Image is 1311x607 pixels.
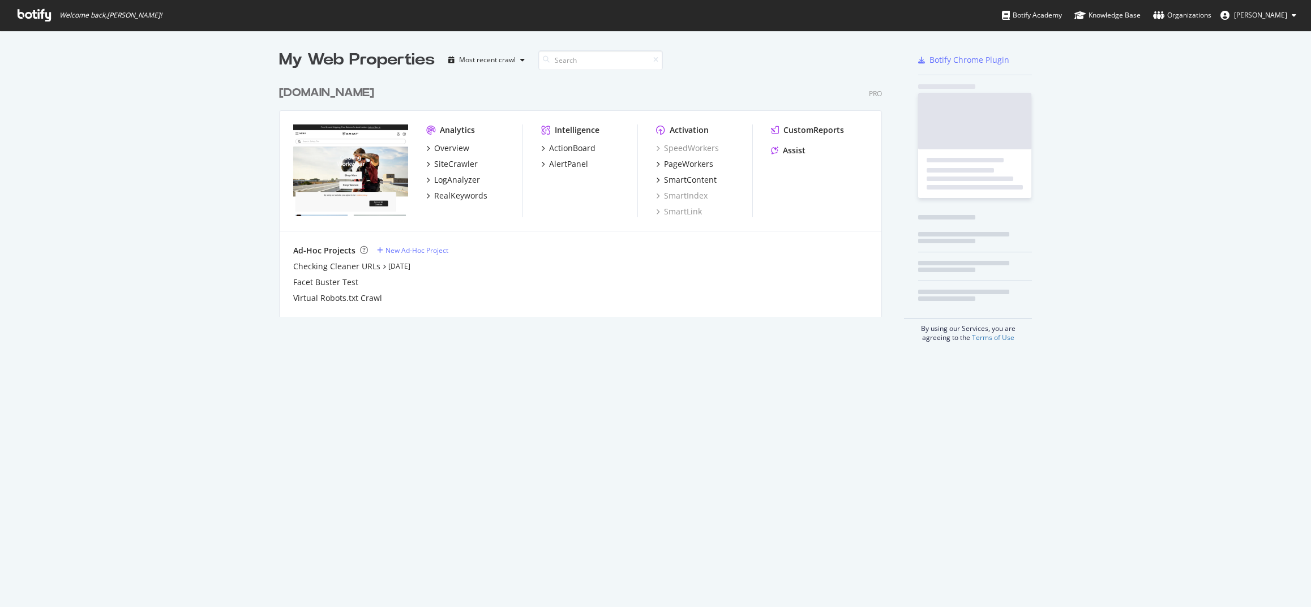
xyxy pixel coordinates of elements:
[293,261,380,272] a: Checking Cleaner URLs
[293,292,382,304] a: Virtual Robots.txt Crawl
[434,190,487,201] div: RealKeywords
[434,174,480,186] div: LogAnalyzer
[670,124,709,136] div: Activation
[293,245,355,256] div: Ad-Hoc Projects
[656,206,702,217] a: SmartLink
[279,85,379,101] a: [DOMAIN_NAME]
[656,174,717,186] a: SmartContent
[541,143,595,154] a: ActionBoard
[771,124,844,136] a: CustomReports
[293,124,408,216] img: www.ariat.com
[555,124,599,136] div: Intelligence
[656,158,713,170] a: PageWorkers
[929,54,1009,66] div: Botify Chrome Plugin
[541,158,588,170] a: AlertPanel
[434,158,478,170] div: SiteCrawler
[426,190,487,201] a: RealKeywords
[426,174,480,186] a: LogAnalyzer
[377,246,448,255] a: New Ad-Hoc Project
[440,124,475,136] div: Analytics
[279,49,435,71] div: My Web Properties
[549,158,588,170] div: AlertPanel
[1211,6,1305,24] button: [PERSON_NAME]
[279,71,891,317] div: grid
[426,158,478,170] a: SiteCrawler
[388,261,410,271] a: [DATE]
[771,145,806,156] a: Assist
[1153,10,1211,21] div: Organizations
[426,143,469,154] a: Overview
[664,174,717,186] div: SmartContent
[434,143,469,154] div: Overview
[869,89,882,98] div: Pro
[1074,10,1141,21] div: Knowledge Base
[656,190,708,201] a: SmartIndex
[444,51,529,69] button: Most recent crawl
[538,50,663,70] input: Search
[664,158,713,170] div: PageWorkers
[1234,10,1287,20] span: Leah Matthews
[656,143,719,154] a: SpeedWorkers
[783,145,806,156] div: Assist
[1002,10,1062,21] div: Botify Academy
[293,277,358,288] a: Facet Buster Test
[972,333,1014,342] a: Terms of Use
[783,124,844,136] div: CustomReports
[385,246,448,255] div: New Ad-Hoc Project
[904,318,1032,342] div: By using our Services, you are agreeing to the
[549,143,595,154] div: ActionBoard
[279,85,374,101] div: [DOMAIN_NAME]
[459,57,516,63] div: Most recent crawl
[918,54,1009,66] a: Botify Chrome Plugin
[59,11,162,20] span: Welcome back, [PERSON_NAME] !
